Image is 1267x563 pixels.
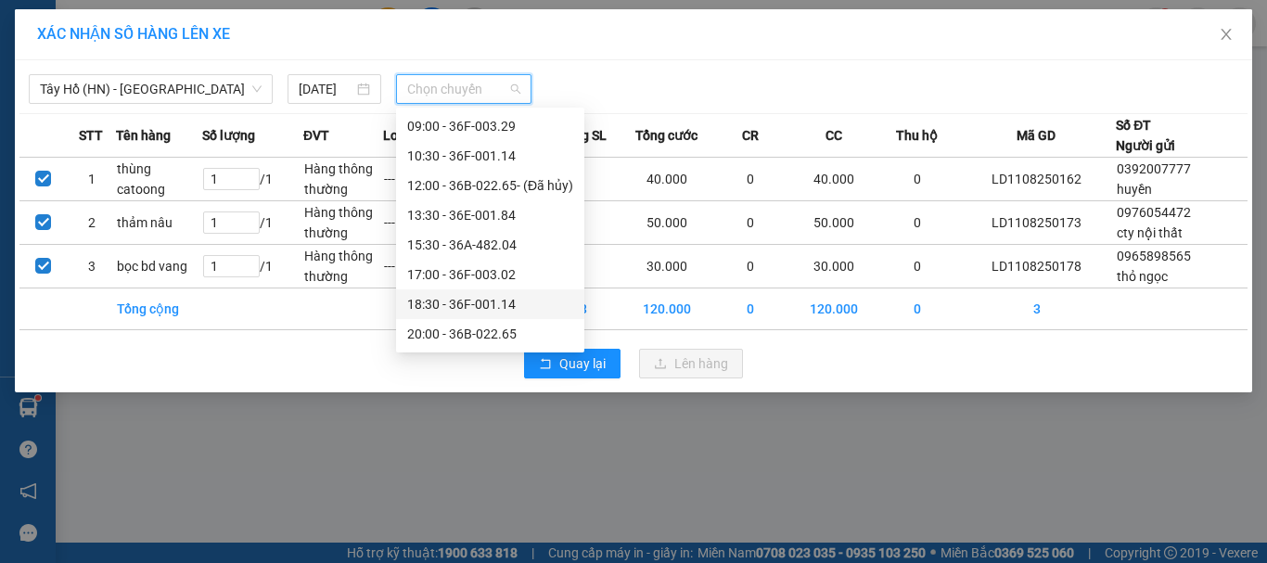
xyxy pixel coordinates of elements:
strong: : [DOMAIN_NAME] [186,81,350,98]
strong: CÔNG TY TNHH VĨNH QUANG [142,17,394,36]
td: 0 [877,158,957,201]
span: thỏ ngọc [1117,269,1168,284]
span: 0392007777 [1117,161,1191,176]
td: Hàng thông thường [303,245,383,288]
input: 11/08/2025 [299,79,352,99]
td: 0 [877,288,957,330]
span: down [244,179,255,190]
span: down [244,223,255,234]
td: --- [383,201,463,245]
span: Quay lại [559,353,606,374]
span: Increase Value [238,256,259,266]
strong: Hotline : 0889 23 23 23 [208,63,328,77]
span: up [244,257,255,268]
span: Increase Value [238,212,259,223]
td: 50.000 [790,201,877,245]
span: CR [742,125,759,146]
span: Chọn chuyến [407,75,521,103]
td: 30.000 [790,245,877,288]
span: thỏ ngọc [79,135,126,149]
td: / 1 [202,201,303,245]
span: Decrease Value [238,223,259,233]
div: 13:30 - 36E-001.84 [407,205,573,225]
span: cty nội thất [1117,225,1183,240]
span: Lasi House Linh Đam [75,108,237,127]
button: rollbackQuay lại [524,349,621,378]
td: thùng catoong [116,158,202,201]
span: Loại hàng [383,125,442,146]
div: 20:00 - 36B-022.65 [407,324,573,344]
span: Website [186,83,229,97]
span: XÁC NHẬN SỐ HÀNG LÊN XE [37,25,230,43]
td: bọc bd vang [116,245,202,288]
div: 18:30 - 36F-001.14 [407,294,573,314]
span: Decrease Value [238,179,259,189]
span: Thu hộ [896,125,938,146]
td: 0 [877,245,957,288]
span: Số lượng [202,125,255,146]
strong: PHIẾU GỬI HÀNG [193,40,343,59]
td: 0 [710,245,790,288]
span: 0976054472 [1117,205,1191,220]
span: Mã GD [1017,125,1056,146]
span: STT [79,125,103,146]
span: up [244,170,255,181]
td: 3 [957,288,1116,330]
span: VP gửi: [20,108,237,127]
span: Increase Value [238,169,259,179]
span: Decrease Value [238,266,259,276]
td: 0 [710,288,790,330]
td: LD1108250178 [957,245,1116,288]
span: close [1219,27,1234,42]
td: Tổng cộng [116,288,202,330]
td: / 1 [202,158,303,201]
span: Tổng cước [635,125,697,146]
td: 0 [710,158,790,201]
span: 0965898565 [1117,249,1191,263]
td: --- [383,158,463,201]
td: 120.000 [790,288,877,330]
span: ĐVT [303,125,329,146]
td: thảm nâu [116,201,202,245]
span: huyền [1117,182,1152,197]
td: LD1108250173 [957,201,1116,245]
td: 2 [68,201,116,245]
td: 0 [877,201,957,245]
td: Hàng thông thường [303,158,383,201]
span: rollback [539,357,552,372]
div: 10:30 - 36F-001.14 [407,146,573,166]
td: 3 [68,245,116,288]
td: 0 [710,201,790,245]
td: 120.000 [624,288,710,330]
div: 09:00 - 36F-003.29 [407,116,573,136]
td: 1 [68,158,116,201]
span: up [244,213,255,224]
td: LD1108250162 [957,158,1116,201]
img: logo [12,18,90,96]
span: down [244,266,255,277]
button: Close [1200,9,1252,61]
div: Số ĐT Người gửi [1116,115,1175,156]
td: Hàng thông thường [303,201,383,245]
td: 40.000 [790,158,877,201]
div: 17:00 - 36F-003.02 [407,264,573,285]
td: 50.000 [624,201,710,245]
td: 30.000 [624,245,710,288]
span: Tên hàng [116,125,171,146]
div: 12:00 - 36B-022.65 - (Đã hủy) [407,175,573,196]
span: CC [825,125,842,146]
span: Tây Hồ (HN) - Thanh Hóa [40,75,262,103]
div: 15:30 - 36A-482.04 [407,235,573,255]
strong: Người gửi: [19,135,76,149]
button: uploadLên hàng [639,349,743,378]
td: 40.000 [624,158,710,201]
td: --- [383,245,463,288]
td: / 1 [202,245,303,288]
